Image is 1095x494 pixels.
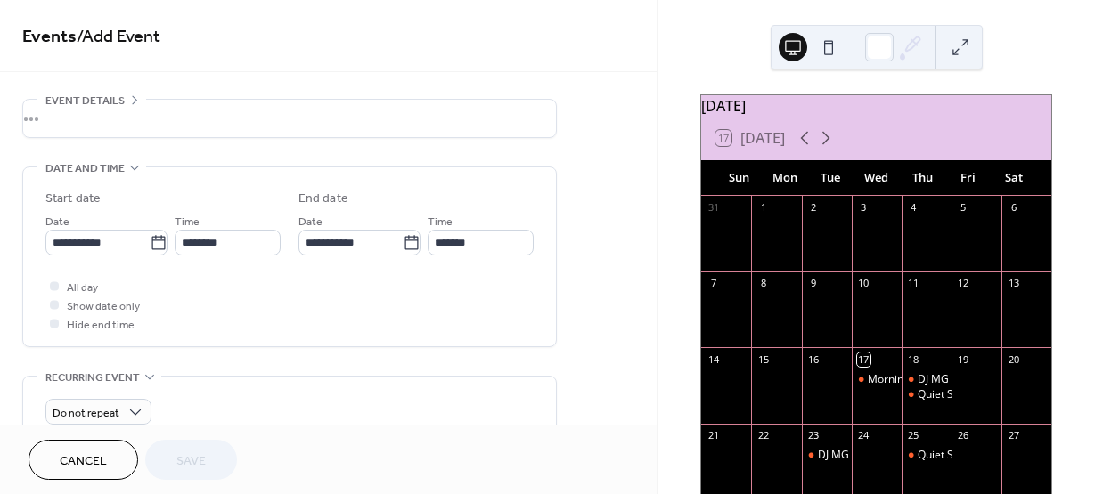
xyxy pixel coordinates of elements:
div: DJ MG Hip Hop Show [802,448,852,463]
div: DJ MG Hip Hop Show [818,448,921,463]
div: 7 [707,277,720,290]
div: ••• [23,100,556,137]
div: Quiet Storm [918,387,977,402]
div: Quiet Storm [918,448,977,463]
div: [DATE] [701,95,1051,117]
span: Recurring event [45,368,140,387]
div: Mon [762,160,808,196]
div: Quiet Storm [902,387,952,402]
div: 20 [1007,352,1020,366]
div: Sat [991,160,1037,196]
span: Date [45,213,69,231]
div: Wed [854,160,900,196]
span: Date [298,213,323,231]
div: 11 [907,277,920,290]
span: Hide end time [67,316,135,335]
div: 3 [857,201,870,215]
span: All day [67,279,98,297]
div: 21 [707,429,720,442]
div: 31 [707,201,720,215]
div: 26 [957,429,970,442]
div: 1 [756,201,770,215]
div: 9 [807,277,821,290]
div: 6 [1007,201,1020,215]
div: Tue [807,160,854,196]
div: 22 [756,429,770,442]
div: 15 [756,352,770,366]
div: 8 [756,277,770,290]
div: 24 [857,429,870,442]
div: 4 [907,201,920,215]
div: DJ MG Hip Hop Show [918,372,1021,387]
button: Cancel [29,440,138,480]
div: 17 [857,352,870,366]
div: 23 [807,429,821,442]
div: 10 [857,277,870,290]
div: Quiet Storm [902,448,952,463]
div: 18 [907,352,920,366]
div: 14 [707,352,720,366]
div: Thu [899,160,945,196]
span: Time [428,213,453,231]
a: Events [22,20,77,54]
div: Sun [715,160,762,196]
div: Morning Devotion [868,372,957,387]
div: 27 [1007,429,1020,442]
div: 5 [957,201,970,215]
span: Cancel [60,452,107,471]
div: 2 [807,201,821,215]
span: Do not repeat [53,403,119,424]
div: 25 [907,429,920,442]
div: 13 [1007,277,1020,290]
div: End date [298,190,348,208]
div: DJ MG Hip Hop Show [902,372,952,387]
div: Morning Devotion [852,372,902,387]
span: Show date only [67,297,140,316]
div: 16 [807,352,821,366]
div: Fri [945,160,992,196]
span: / Add Event [77,20,160,54]
span: Event details [45,92,125,110]
div: 19 [957,352,970,366]
div: 12 [957,277,970,290]
span: Date and time [45,159,125,178]
div: Start date [45,190,101,208]
span: Time [175,213,200,231]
